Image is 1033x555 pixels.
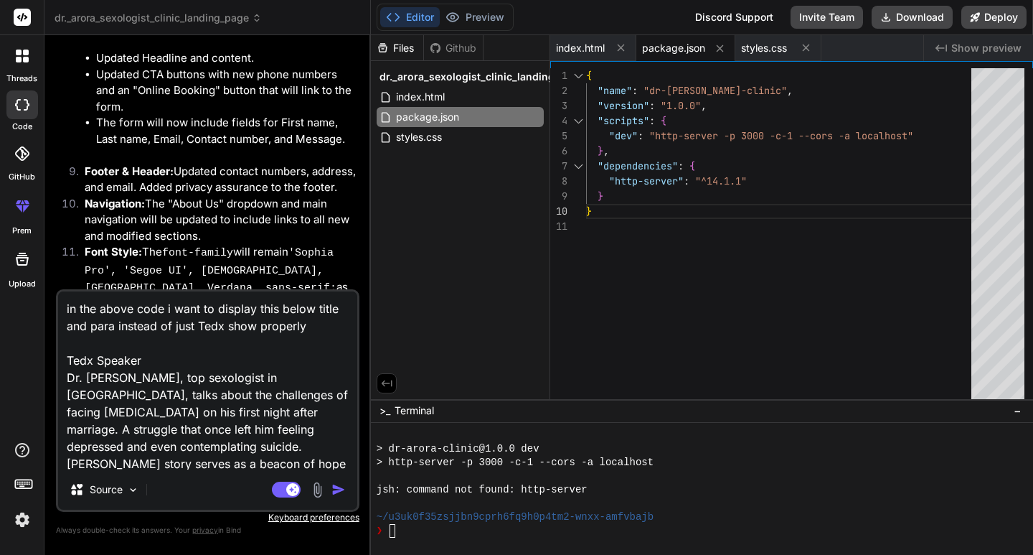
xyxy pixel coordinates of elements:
p: Source [90,482,123,497]
span: dr._arora_sexologist_clinic_landing_page [379,70,584,84]
button: Download [872,6,953,29]
span: ❯ [377,524,384,538]
span: index.html [556,41,605,55]
div: 3 [550,98,567,113]
span: dr._arora_sexologist_clinic_landing_page [55,11,262,25]
span: privacy [192,526,218,534]
span: package.json [395,108,461,126]
p: Keyboard preferences [56,512,359,523]
li: The will remain as per your last request, with the placeholder comment for . [73,244,357,331]
label: prem [12,225,32,237]
img: settings [10,508,34,532]
span: styles.css [741,41,787,55]
span: "version" [598,99,649,112]
span: "scripts" [598,114,649,127]
label: Upload [9,278,36,290]
span: : [632,84,638,97]
div: 8 [550,174,567,189]
span: , [603,144,609,157]
div: Click to collapse the range. [569,113,588,129]
span: > dr-arora-clinic@1.0.0 dev [377,442,539,456]
li: Updated contact numbers, address, and email. Added privacy assurance to the footer. [73,164,357,196]
div: Files [371,41,423,55]
span: index.html [395,88,446,106]
span: "dependencies" [598,159,678,172]
div: Click to collapse the range. [569,159,588,174]
button: Deploy [961,6,1027,29]
span: : [649,114,655,127]
span: "http-server -p 3000 -c-1 --cors -a localhost" [649,129,913,142]
span: >_ [379,404,390,418]
div: 9 [550,189,567,204]
button: − [1011,399,1024,422]
span: "name" [598,84,632,97]
span: package.json [642,41,705,55]
div: Click to collapse the range. [569,68,588,83]
button: Editor [380,7,440,27]
span: − [1014,404,1022,418]
div: 2 [550,83,567,98]
div: 6 [550,144,567,159]
img: attachment [309,482,326,498]
span: : [649,99,655,112]
strong: "Book Your Consultation" Section: [85,35,265,49]
span: , [787,84,793,97]
div: 1 [550,68,567,83]
span: styles.css [395,129,443,146]
button: Preview [440,7,510,27]
li: The form will now include fields for First name, Last name, Email, Contact number, and Message. [96,115,357,147]
span: "dr-[PERSON_NAME]-clinic" [643,84,787,97]
span: Terminal [395,404,434,418]
span: { [661,114,666,127]
span: "1.0.0" [661,99,701,112]
div: 7 [550,159,567,174]
div: 10 [550,204,567,219]
div: 5 [550,129,567,144]
span: } [598,144,603,157]
label: threads [6,73,37,85]
img: icon [331,482,346,497]
span: { [689,159,695,172]
span: : [638,129,643,142]
strong: Font Style: [85,245,142,258]
li: Updated Headline and content. [96,50,357,67]
div: Discord Support [687,6,782,29]
li: Updated CTA buttons with new phone numbers and an "Online Booking" button that will link to the f... [96,67,357,116]
span: : [678,159,684,172]
span: Show preview [951,41,1022,55]
img: Pick Models [127,484,139,496]
div: 11 [550,219,567,234]
strong: Navigation: [85,197,145,210]
span: : [684,174,689,187]
span: "^14.1.1" [695,174,747,187]
div: 4 [550,113,567,129]
label: code [12,121,32,133]
div: Github [424,41,483,55]
strong: Footer & Header: [85,164,174,178]
span: jsh: command not found: http-server [377,483,588,497]
span: } [598,190,603,202]
span: "dev" [609,129,638,142]
span: ~/u3uk0f35zsjjbn9cprh6fq9h0p4tm2-wnxx-amfvbajb [377,510,654,524]
code: font-family [162,247,233,259]
textarea: in the above code i want to display this below title and para instead of just Tedx show properly ... [58,292,357,470]
span: { [586,69,592,82]
p: Always double-check its answers. Your in Bind [56,523,359,537]
span: } [586,205,592,218]
span: > http-server -p 3000 -c-1 --cors -a localhost [377,456,654,470]
span: "http-server" [609,174,684,187]
button: Invite Team [791,6,863,29]
span: , [701,99,707,112]
li: The "About Us" dropdown and main navigation will be updated to include links to all new and modif... [73,196,357,245]
code: 'Sophia Pro', 'Segoe UI', [DEMOGRAPHIC_DATA], [GEOGRAPHIC_DATA], Verdana, sans-serif; [85,247,340,294]
label: GitHub [9,171,35,183]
